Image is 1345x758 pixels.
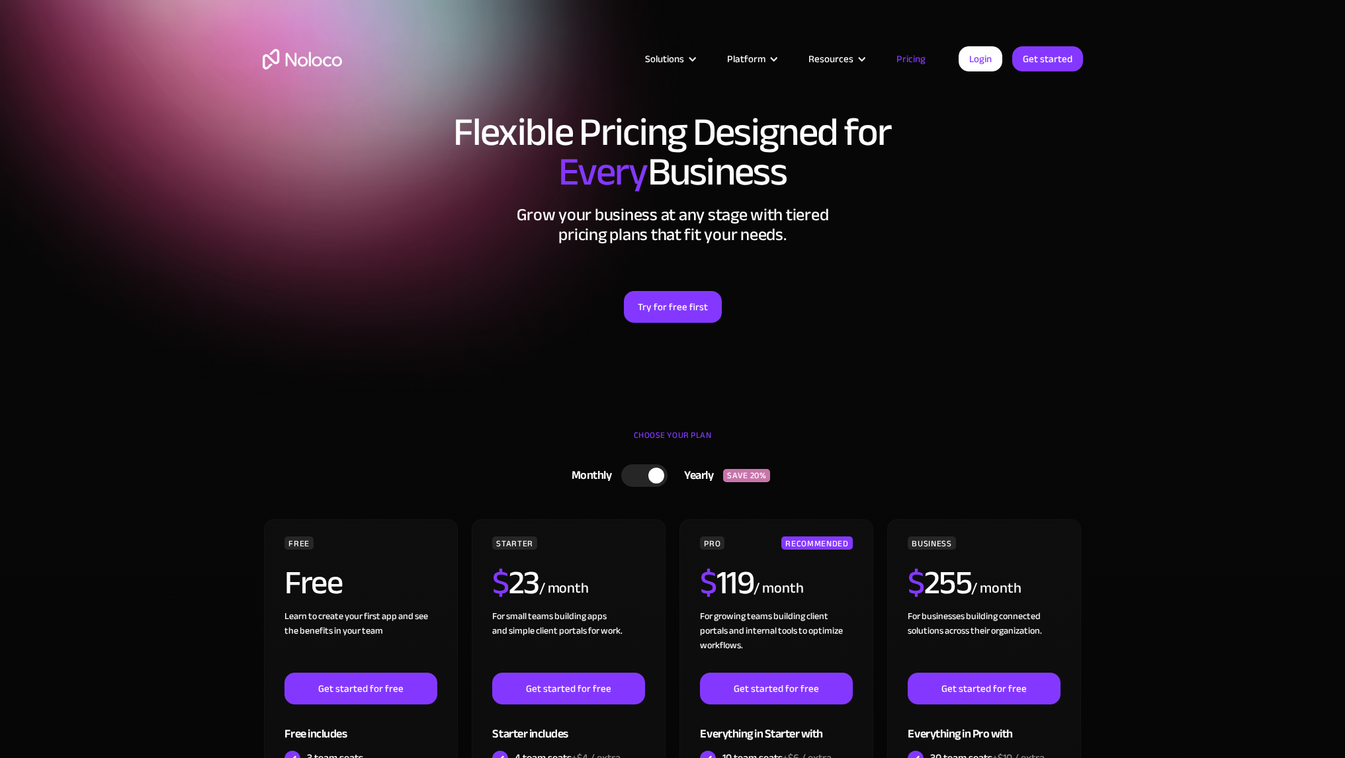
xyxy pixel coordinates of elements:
div: Platform [727,50,765,67]
div: / month [539,578,589,599]
a: Get started for free [700,673,852,704]
a: Try for free first [624,291,722,323]
span: Every [558,135,648,209]
div: Platform [711,50,792,67]
div: PRO [700,536,724,550]
span: $ [908,552,924,614]
div: Resources [808,50,853,67]
div: SAVE 20% [723,469,770,482]
div: For small teams building apps and simple client portals for work. ‍ [492,609,644,673]
div: Free includes [284,704,437,747]
div: / month [971,578,1021,599]
div: Starter includes [492,704,644,747]
a: Get started for free [908,673,1060,704]
div: Resources [792,50,880,67]
div: FREE [284,536,314,550]
a: Get started for free [492,673,644,704]
div: Solutions [629,50,711,67]
h2: 119 [700,566,754,599]
div: For businesses building connected solutions across their organization. ‍ [908,609,1060,673]
span: $ [492,552,509,614]
h1: Flexible Pricing Designed for Business [263,112,1083,192]
a: home [263,49,342,69]
h2: 255 [908,566,971,599]
span: $ [700,552,716,614]
div: / month [754,578,803,599]
div: Everything in Starter with [700,704,852,747]
div: CHOOSE YOUR PLAN [263,425,1083,458]
div: RECOMMENDED [781,536,852,550]
h2: Grow your business at any stage with tiered pricing plans that fit your needs. [263,205,1083,245]
div: Yearly [668,466,723,485]
div: Solutions [645,50,684,67]
h2: 23 [492,566,539,599]
div: Everything in Pro with [908,704,1060,747]
div: STARTER [492,536,537,550]
div: For growing teams building client portals and internal tools to optimize workflows. [700,609,852,673]
div: BUSINESS [908,536,955,550]
a: Get started for free [284,673,437,704]
a: Pricing [880,50,942,67]
a: Login [959,46,1002,71]
h2: Free [284,566,342,599]
div: Learn to create your first app and see the benefits in your team ‍ [284,609,437,673]
div: Monthly [555,466,622,485]
a: Get started [1012,46,1083,71]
